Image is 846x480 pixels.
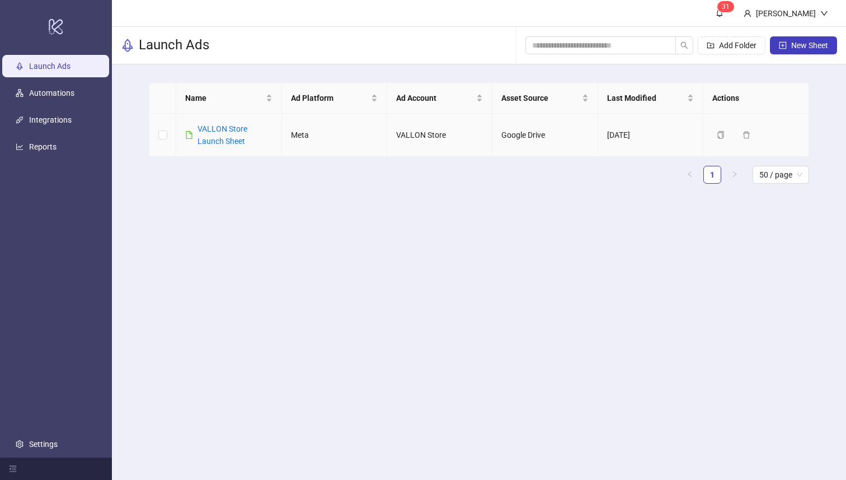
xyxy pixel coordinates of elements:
[29,440,58,449] a: Settings
[598,114,703,157] td: [DATE]
[681,166,699,184] button: left
[176,83,281,114] th: Name
[501,92,579,104] span: Asset Source
[198,124,247,146] a: VALLON Store Launch Sheet
[779,41,787,49] span: plus-square
[607,92,685,104] span: Last Modified
[716,9,723,17] span: bell
[282,83,387,114] th: Ad Platform
[29,89,74,98] a: Automations
[680,41,688,49] span: search
[9,465,17,473] span: menu-fold
[726,3,730,11] span: 1
[185,92,263,104] span: Name
[707,41,715,49] span: folder-add
[717,131,725,139] span: copy
[703,166,721,184] li: 1
[387,83,492,114] th: Ad Account
[717,1,734,12] sup: 31
[791,41,828,50] span: New Sheet
[719,41,756,50] span: Add Folder
[726,166,744,184] button: right
[731,171,738,178] span: right
[687,171,693,178] span: left
[759,166,802,183] span: 50 / page
[703,83,809,114] th: Actions
[681,166,699,184] li: Previous Page
[598,83,703,114] th: Last Modified
[722,3,726,11] span: 3
[387,114,492,157] td: VALLON Store
[282,114,387,157] td: Meta
[29,143,57,152] a: Reports
[492,83,598,114] th: Asset Source
[751,7,820,20] div: [PERSON_NAME]
[742,131,750,139] span: delete
[744,10,751,17] span: user
[121,39,134,52] span: rocket
[185,131,193,139] span: file
[753,166,809,184] div: Page Size
[291,92,369,104] span: Ad Platform
[29,62,70,71] a: Launch Ads
[726,166,744,184] li: Next Page
[820,10,828,17] span: down
[139,36,209,54] h3: Launch Ads
[770,36,837,54] button: New Sheet
[396,92,474,104] span: Ad Account
[492,114,598,157] td: Google Drive
[698,36,765,54] button: Add Folder
[29,116,72,125] a: Integrations
[704,166,721,183] a: 1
